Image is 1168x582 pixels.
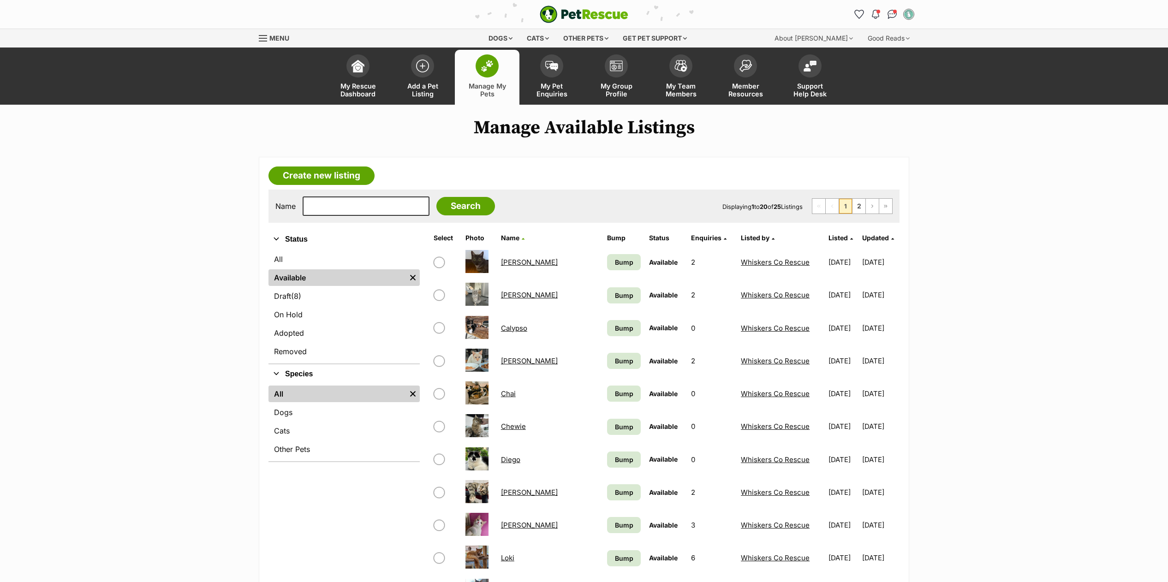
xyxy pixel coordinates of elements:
[615,422,633,432] span: Bump
[691,234,721,242] span: translation missing: en.admin.listings.index.attributes.enquiries
[520,29,555,48] div: Cats
[615,356,633,366] span: Bump
[466,82,508,98] span: Manage My Pets
[501,455,520,464] a: Diego
[540,6,628,23] a: PetRescue
[868,7,883,22] button: Notifications
[603,231,644,245] th: Bump
[713,50,778,105] a: Member Resources
[649,390,678,398] span: Available
[649,488,678,496] span: Available
[691,234,727,242] a: Enquiries
[645,231,686,245] th: Status
[607,484,641,500] a: Bump
[825,476,861,508] td: [DATE]
[751,203,754,210] strong: 1
[269,34,289,42] span: Menu
[825,279,861,311] td: [DATE]
[584,50,649,105] a: My Group Profile
[615,291,633,300] span: Bump
[436,197,495,215] input: Search
[501,234,519,242] span: Name
[607,550,641,566] a: Bump
[760,203,768,210] strong: 20
[862,542,899,574] td: [DATE]
[557,29,615,48] div: Other pets
[904,10,913,19] img: Whiskers Co Rescue profile pic
[615,389,633,398] span: Bump
[825,378,861,410] td: [DATE]
[778,50,842,105] a: Support Help Desk
[268,386,406,402] a: All
[259,29,296,46] a: Menu
[501,521,558,529] a: [PERSON_NAME]
[687,542,736,574] td: 6
[901,7,916,22] button: My account
[607,353,641,369] a: Bump
[649,422,678,430] span: Available
[687,279,736,311] td: 2
[872,10,879,19] img: notifications-46538b983faf8c2785f20acdc204bb7945ddae34d4c08c2a6579f10ce5e182be.svg
[888,10,897,19] img: chat-41dd97257d64d25036548639549fe6c8038ab92f7586957e7f3b1b290dea8141.svg
[337,82,379,98] span: My Rescue Dashboard
[406,386,420,402] a: Remove filter
[481,60,494,72] img: manage-my-pets-icon-02211641906a0b7f246fdf0571729dbe1e7629f14944591b6c1af311fb30b64b.svg
[610,60,623,71] img: group-profile-icon-3fa3cf56718a62981997c0bc7e787c4b2cf8bcc04b72c1350f741eb67cf2f40e.svg
[862,378,899,410] td: [DATE]
[825,312,861,344] td: [DATE]
[616,29,693,48] div: Get pet support
[275,202,296,210] label: Name
[596,82,637,98] span: My Group Profile
[660,82,702,98] span: My Team Members
[789,82,831,98] span: Support Help Desk
[862,246,899,278] td: [DATE]
[545,61,558,71] img: pet-enquiries-icon-7e3ad2cf08bfb03b45e93fb7055b45f3efa6380592205ae92323e6603595dc1f.svg
[741,234,775,242] a: Listed by
[687,378,736,410] td: 0
[607,320,641,336] a: Bump
[687,345,736,377] td: 2
[465,546,489,569] img: Loki
[430,231,460,245] th: Select
[465,480,489,503] img: Laura
[687,246,736,278] td: 2
[741,455,810,464] a: Whiskers Co Rescue
[531,82,572,98] span: My Pet Enquiries
[649,291,678,299] span: Available
[501,291,558,299] a: [PERSON_NAME]
[687,509,736,541] td: 3
[885,7,900,22] a: Conversations
[862,476,899,508] td: [DATE]
[607,254,641,270] a: Bump
[501,553,514,562] a: Loki
[615,323,633,333] span: Bump
[615,257,633,267] span: Bump
[268,422,420,439] a: Cats
[825,509,861,541] td: [DATE]
[862,444,899,475] td: [DATE]
[862,312,899,344] td: [DATE]
[828,234,853,242] a: Listed
[615,455,633,464] span: Bump
[862,234,889,242] span: Updated
[862,234,894,242] a: Updated
[406,269,420,286] a: Remove filter
[852,7,866,22] a: Favourites
[649,521,678,529] span: Available
[741,488,810,497] a: Whiskers Co Rescue
[540,6,628,23] img: logo-e224e6f780fb5917bec1dbf3a21bbac754714ae5b6737aabdf751b685950b380.svg
[268,251,420,267] a: All
[741,324,810,333] a: Whiskers Co Rescue
[866,199,879,214] a: Next page
[674,60,687,72] img: team-members-icon-5396bd8760b3fe7c0b43da4ab00e1e3bb1a5d9ba89233759b79545d2d3fc5d0d.svg
[268,441,420,457] a: Other Pets
[607,419,641,435] a: Bump
[741,291,810,299] a: Whiskers Co Rescue
[607,451,641,468] a: Bump
[268,325,420,341] a: Adopted
[741,234,769,242] span: Listed by
[268,249,420,363] div: Status
[607,517,641,533] a: Bump
[687,410,736,442] td: 0
[268,306,420,323] a: On Hold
